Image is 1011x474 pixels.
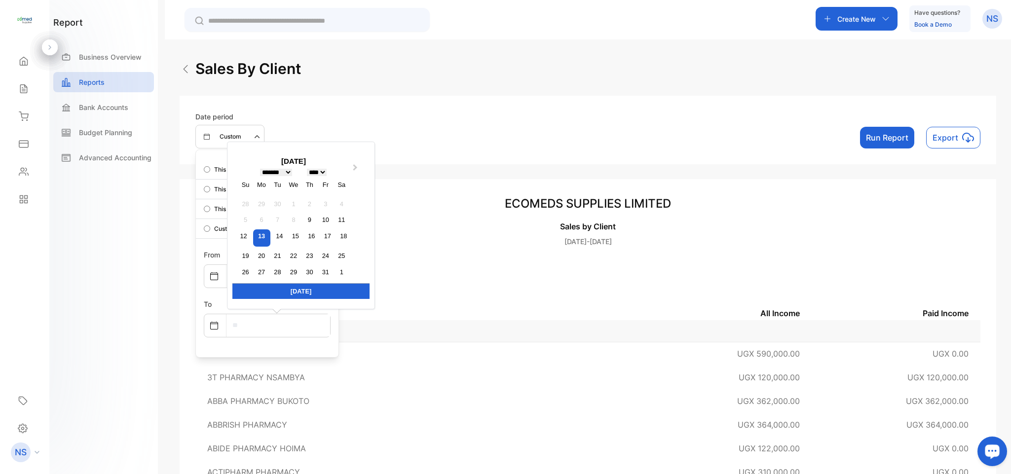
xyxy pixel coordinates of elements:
[235,196,351,280] div: month 2025-10
[986,12,998,25] p: NS
[255,249,268,262] div: Choose Monday, October 20th, 2025
[271,249,284,262] div: Choose Tuesday, October 21st, 2025
[335,178,348,191] div: Sa
[319,197,332,211] div: Not available Friday, October 3rd, 2025
[287,265,300,279] div: Choose Wednesday, October 29th, 2025
[53,97,154,117] a: Bank Accounts
[195,306,636,320] th: CLIENT
[982,7,1002,31] button: NS
[239,213,252,226] div: Not available Sunday, October 5th, 2025
[253,229,270,247] div: Choose Monday, October 13th, 2025
[214,185,245,194] p: This month
[195,365,636,389] td: 3T PHARMACY NSAMBYA
[232,156,355,167] div: [DATE]
[337,229,350,243] div: Choose Saturday, October 18th, 2025
[204,251,220,259] label: From
[335,213,348,226] div: Choose Saturday, October 11th, 2025
[335,249,348,262] div: Choose Saturday, October 25th, 2025
[933,349,969,359] span: UGX 0.00
[195,220,980,232] p: Sales by Client
[739,443,800,453] span: UGX 122,000.00
[195,195,980,213] h3: ECOMEDS SUPPLIES LIMITED
[271,213,284,226] div: Not available Tuesday, October 7th, 2025
[195,413,636,437] td: ABBRISH PHARMACY
[303,213,316,226] div: Choose Thursday, October 9th, 2025
[53,47,154,67] a: Business Overview
[287,178,300,191] div: We
[195,58,301,80] h2: sales by client
[53,147,154,168] a: Advanced Accounting
[305,229,318,243] div: Choose Thursday, October 16th, 2025
[319,265,332,279] div: Choose Friday, October 31st, 2025
[933,443,969,453] span: UGX 0.00
[303,197,316,211] div: Not available Thursday, October 2nd, 2025
[812,306,980,320] th: Paid Income
[220,132,241,141] p: Custom
[321,229,334,243] div: Choose Friday, October 17th, 2025
[79,102,128,112] p: Bank Accounts
[273,229,286,243] div: Choose Tuesday, October 14th, 2025
[195,111,264,122] p: Date period
[180,63,191,75] img: Arrow
[53,16,83,29] h1: report
[287,197,300,211] div: Not available Wednesday, October 1st, 2025
[816,7,898,31] button: Create New
[255,265,268,279] div: Choose Monday, October 27th, 2025
[914,21,952,28] a: Book a Demo
[239,265,252,279] div: Choose Sunday, October 26th, 2025
[195,342,636,365] td: 3 DOC PHARMACY
[79,152,151,163] p: Advanced Accounting
[335,197,348,211] div: Not available Saturday, October 4th, 2025
[255,213,268,226] div: Not available Monday, October 6th, 2025
[79,77,105,87] p: Reports
[195,236,980,247] p: [DATE]-[DATE]
[739,372,800,382] span: UGX 120,000.00
[271,265,284,279] div: Choose Tuesday, October 28th, 2025
[289,229,302,243] div: Choose Wednesday, October 15th, 2025
[255,197,268,211] div: Not available Monday, September 29th, 2025
[79,52,142,62] p: Business Overview
[195,437,636,460] td: ABIDE PHARMACY HOIMA
[906,396,969,406] span: UGX 362,000.00
[303,249,316,262] div: Choose Thursday, October 23rd, 2025
[239,197,252,211] div: Not available Sunday, September 28th, 2025
[53,72,154,92] a: Reports
[214,224,236,233] p: Custom
[195,389,636,413] td: ABBA PHARMACY BUKOTO
[926,127,980,148] button: Exporticon
[319,213,332,226] div: Choose Friday, October 10th, 2025
[239,178,252,191] div: Su
[195,125,264,148] button: Custom
[255,178,268,191] div: Mo
[860,127,914,148] button: Run Report
[319,249,332,262] div: Choose Friday, October 24th, 2025
[15,446,27,459] p: NS
[53,122,154,143] a: Budget Planning
[348,162,364,178] button: Next Month
[319,178,332,191] div: Fr
[837,14,876,24] p: Create New
[195,320,980,342] td: Client List
[906,420,969,430] span: UGX 364,000.00
[287,249,300,262] div: Choose Wednesday, October 22nd, 2025
[204,300,212,308] label: To
[214,165,240,174] p: This year
[271,197,284,211] div: Not available Tuesday, September 30th, 2025
[907,372,969,382] span: UGX 120,000.00
[287,213,300,226] div: Not available Wednesday, October 8th, 2025
[79,127,132,138] p: Budget Planning
[636,306,812,320] th: All Income
[970,433,1011,474] iframe: LiveChat chat widget
[17,13,32,28] img: logo
[914,8,960,18] p: Have questions?
[962,132,974,144] img: icon
[239,249,252,262] div: Choose Sunday, October 19th, 2025
[737,396,800,406] span: UGX 362,000.00
[214,205,243,214] p: This week
[737,349,800,359] span: UGX 590,000.00
[271,178,284,191] div: Tu
[335,265,348,279] div: Choose Saturday, November 1st, 2025
[237,229,250,243] div: Choose Sunday, October 12th, 2025
[232,283,370,299] div: [DATE]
